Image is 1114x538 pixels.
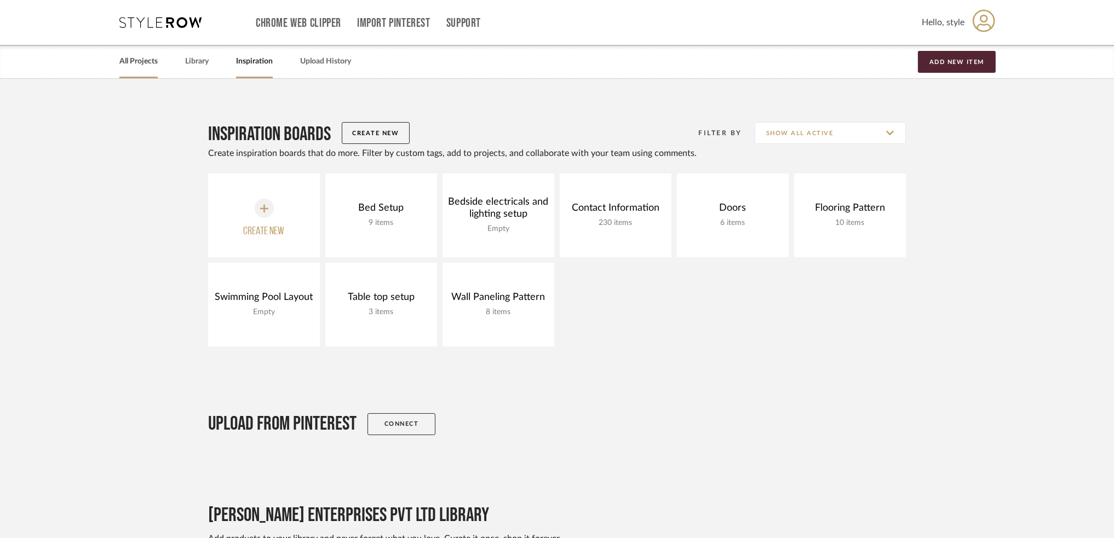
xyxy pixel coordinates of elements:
a: Swimming Pool LayoutEmpty [208,263,320,346]
a: Import Pinterest [357,19,430,28]
a: Support [446,19,481,28]
a: Bedside electricals and lighting setupEmpty [443,173,554,257]
a: Library [185,54,209,69]
div: Filter By [685,128,742,138]
a: Inspiration [236,54,273,69]
div: Swimming Pool Layout [213,291,316,303]
h2: [PERSON_NAME] enterprises pvt ltd Library [208,504,489,528]
div: 6 items [717,217,749,229]
a: Upload History [300,54,351,69]
h2: Inspiration Boards [208,123,331,147]
a: Doors6 items [677,173,789,257]
div: Bed Setup [356,202,407,214]
div: 10 items [812,217,888,229]
div: Create new [244,223,285,240]
div: Empty [213,306,316,318]
button: Add New Item [918,51,996,73]
div: Doors [717,202,749,214]
h2: Upload From Pinterest [208,412,357,436]
a: Wall Paneling Pattern8 items [443,263,554,346]
div: Flooring Pattern [812,202,888,214]
button: Create New [342,122,410,144]
a: Table top setup3 items [325,263,437,346]
a: Contact Information230 items [560,173,671,257]
div: Create inspiration boards that do more. Filter by custom tags, add to projects, and collaborate w... [208,147,906,160]
div: Contact Information [569,202,662,214]
div: 8 items [449,306,548,318]
a: Flooring Pattern10 items [794,173,906,257]
div: Empty [443,223,554,235]
a: Connect [367,413,435,435]
button: Create new [208,173,320,257]
a: Bed Setup9 items [325,173,437,257]
div: 3 items [345,306,417,318]
a: Chrome Web Clipper [256,19,341,28]
div: Table top setup [345,291,417,303]
div: 9 items [356,217,407,229]
span: Hello, style [922,16,964,29]
div: Wall Paneling Pattern [449,291,548,303]
a: All Projects [119,54,158,69]
div: Bedside electricals and lighting setup [443,196,554,220]
div: 230 items [569,217,662,229]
